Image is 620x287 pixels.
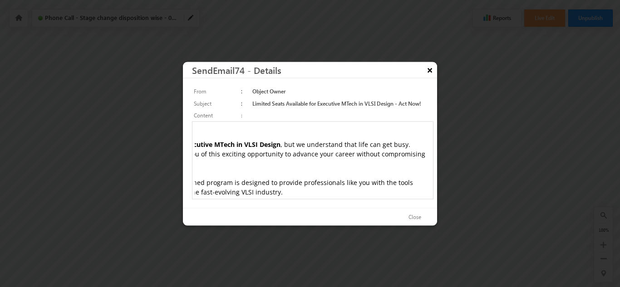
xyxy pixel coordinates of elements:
[251,85,428,97] td: Object Owner
[241,112,242,118] span: :
[399,210,430,224] button: Close
[192,62,437,78] h3: SendEmail74 - Details
[423,62,437,78] button: ×
[251,97,428,109] td: Limited Seats Available for Executive MTech in VLSI Design - Act Now!
[192,97,239,109] td: Subject
[239,97,251,109] td: :
[192,109,241,121] span: Content
[192,85,239,97] td: From
[239,85,251,97] td: :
